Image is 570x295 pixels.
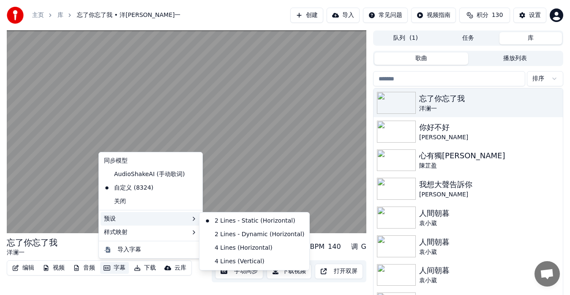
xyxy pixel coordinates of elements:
div: 设置 [529,11,541,19]
button: 视频指南 [411,8,456,23]
div: [PERSON_NAME] [419,133,559,142]
div: 自定义 (8324) [101,181,157,195]
div: BPM [310,242,325,252]
button: 积分130 [459,8,510,23]
div: 忘了你忘了我 [419,93,559,105]
div: 陳芷盈 [419,162,559,170]
div: 样式映射 [101,226,201,239]
div: 忘了你忘了我 [7,237,57,248]
button: 队列 [374,32,437,44]
span: ( 1 ) [409,34,418,42]
div: 人間朝暮 [419,236,559,248]
div: 人间朝暮 [419,265,559,276]
div: 袁小葳 [419,219,559,228]
button: 音频 [70,262,98,274]
div: 袁小葳 [419,276,559,285]
button: 手动同步 [215,264,263,279]
div: 人間朝暮 [419,207,559,219]
div: 导入字幕 [117,245,141,254]
div: 洋澜一 [7,248,57,257]
a: 开放式聊天 [535,261,560,287]
button: 库 [499,32,562,44]
div: 2 Lines - Dynamic (Horizontal) [201,228,308,241]
button: 设置 [513,8,546,23]
button: 编辑 [9,262,38,274]
button: 视频 [39,262,68,274]
div: [PERSON_NAME] [419,190,559,199]
div: 同步模型 [101,154,201,168]
div: 140 [328,242,341,252]
button: 导入 [327,8,360,23]
div: 4 Lines (Horizontal) [201,241,308,255]
button: 歌曲 [374,52,468,65]
span: 积分 [477,11,488,19]
div: 你好不好 [419,121,559,133]
div: G [361,242,366,252]
div: 袁小葳 [419,248,559,256]
button: 创建 [290,8,323,23]
span: 排序 [532,74,544,83]
div: 洋澜一 [419,105,559,113]
div: AudioShakeAI (手动歌词) [101,168,188,181]
span: 130 [492,11,503,19]
a: 主页 [32,11,44,19]
nav: breadcrumb [32,11,180,19]
div: 心有獨[PERSON_NAME] [419,150,559,162]
button: 常见问题 [363,8,408,23]
img: youka [7,7,24,24]
div: 4 Lines (Vertical) [201,255,308,268]
span: 忘了你忘了我 • 洋[PERSON_NAME]一 [77,11,180,19]
a: 库 [57,11,63,19]
div: 2 Lines - Static (Horizontal) [201,214,308,228]
button: 打开双屏 [315,264,363,279]
button: 任务 [437,32,499,44]
div: 我想大聲告訴你 [419,179,559,190]
button: 下载 [131,262,159,274]
div: 调 [351,242,358,252]
div: 关闭 [101,195,201,208]
button: 字幕 [100,262,129,274]
div: 云库 [175,264,186,272]
div: 预设 [101,212,201,226]
button: 播放列表 [468,52,562,65]
button: 下载视频 [267,264,311,279]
